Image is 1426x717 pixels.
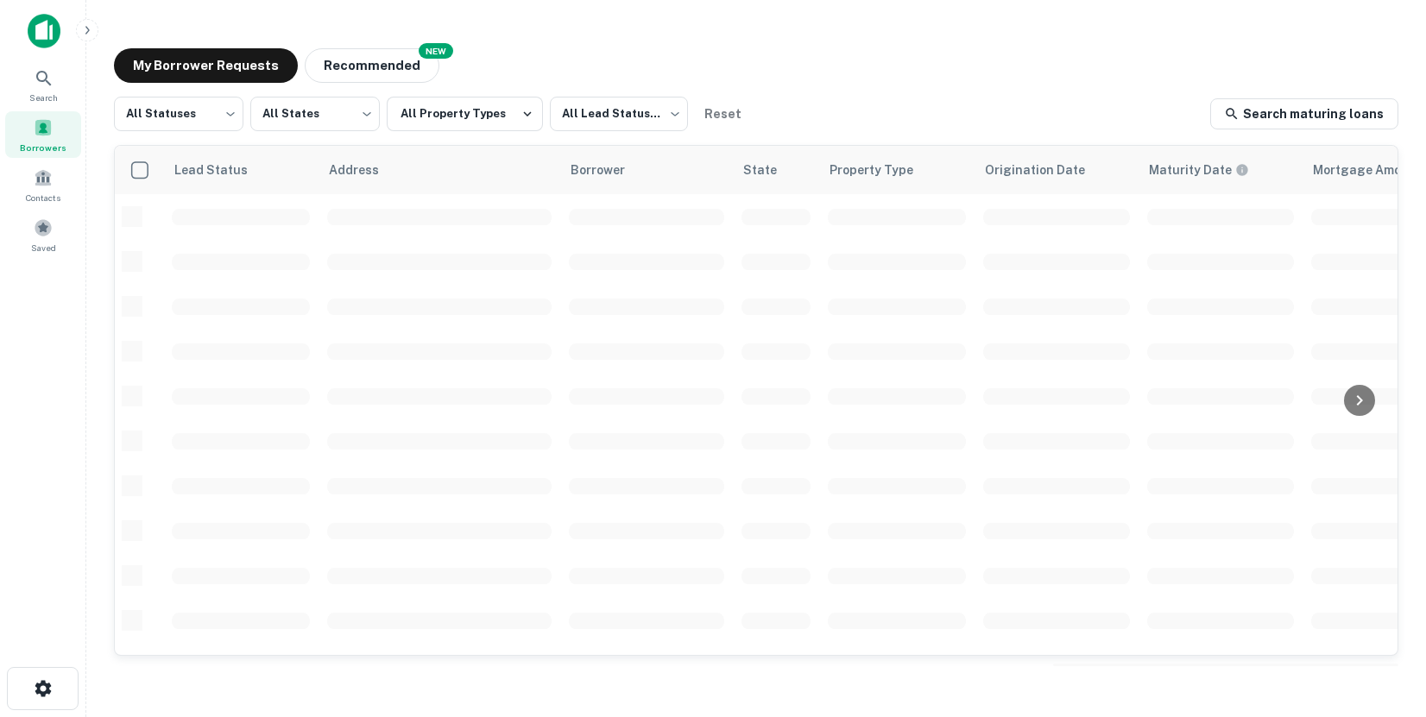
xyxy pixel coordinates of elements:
[985,160,1107,180] span: Origination Date
[305,48,439,83] button: Recommended
[733,146,819,194] th: State
[114,91,243,136] div: All Statuses
[5,61,81,108] a: Search
[550,91,688,136] div: All Lead Statuses
[695,97,750,131] button: Reset
[250,91,380,136] div: All States
[387,97,543,131] button: All Property Types
[819,146,975,194] th: Property Type
[26,191,60,204] span: Contacts
[830,160,936,180] span: Property Type
[975,146,1139,194] th: Origination Date
[571,160,647,180] span: Borrower
[1139,146,1303,194] th: Maturity dates displayed may be estimated. Please contact the lender for the most accurate maturi...
[1149,160,1271,179] span: Maturity dates displayed may be estimated. Please contact the lender for the most accurate maturi...
[29,91,58,104] span: Search
[5,111,81,158] a: Borrowers
[560,146,733,194] th: Borrower
[20,141,66,154] span: Borrowers
[419,43,453,59] div: NEW
[1210,98,1398,129] a: Search maturing loans
[5,211,81,258] a: Saved
[174,160,270,180] span: Lead Status
[743,160,799,180] span: State
[28,14,60,48] img: capitalize-icon.png
[5,161,81,208] a: Contacts
[114,48,298,83] button: My Borrower Requests
[1149,160,1232,179] h6: Maturity Date
[1149,160,1249,179] div: Maturity dates displayed may be estimated. Please contact the lender for the most accurate maturi...
[329,160,401,180] span: Address
[1340,579,1426,662] iframe: Chat Widget
[31,241,56,255] span: Saved
[319,146,560,194] th: Address
[163,146,319,194] th: Lead Status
